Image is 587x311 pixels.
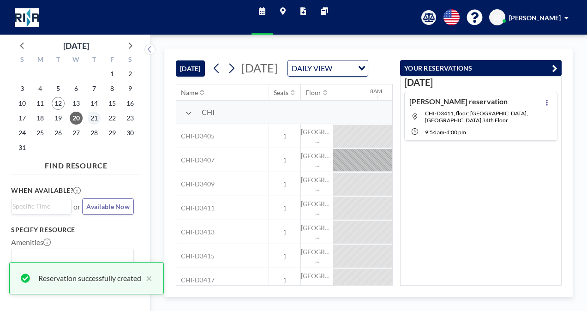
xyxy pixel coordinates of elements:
span: Sunday, August 3, 2025 [16,82,29,95]
span: Available Now [86,203,130,210]
span: Saturday, August 30, 2025 [124,126,137,139]
span: Friday, August 15, 2025 [106,97,119,110]
span: [GEOGRAPHIC_DATA], ... [301,248,333,264]
h4: FIND RESOURCE [11,157,141,170]
span: [PERSON_NAME] [509,14,561,22]
span: 9:54 AM [425,129,444,136]
span: DAILY VIEW [290,62,334,74]
span: Wednesday, August 6, 2025 [70,82,83,95]
span: Friday, August 1, 2025 [106,67,119,80]
span: CHI-D3409 [176,180,215,188]
span: Monday, August 4, 2025 [34,82,47,95]
span: Tuesday, August 5, 2025 [52,82,65,95]
span: - [444,129,446,136]
div: Search for option [12,249,133,265]
h4: [PERSON_NAME] reservation [409,97,508,106]
span: Thursday, August 28, 2025 [88,126,101,139]
span: Thursday, August 21, 2025 [88,112,101,125]
span: [GEOGRAPHIC_DATA], ... [301,176,333,192]
span: Friday, August 29, 2025 [106,126,119,139]
span: Wednesday, August 27, 2025 [70,126,83,139]
div: S [121,54,139,66]
div: S [13,54,31,66]
span: CHI-D3411 [176,204,215,212]
span: Sunday, August 17, 2025 [16,112,29,125]
img: organization-logo [15,8,39,27]
span: [GEOGRAPHIC_DATA], ... [301,272,333,288]
span: or [73,202,80,211]
span: Monday, August 11, 2025 [34,97,47,110]
span: Thursday, August 7, 2025 [88,82,101,95]
div: [DATE] [63,39,89,52]
span: Monday, August 25, 2025 [34,126,47,139]
button: Available Now [82,198,134,215]
span: [DATE] [241,61,278,75]
span: 4:00 PM [446,129,466,136]
span: Sunday, August 31, 2025 [16,141,29,154]
button: close [141,273,152,284]
span: 1 [269,180,300,188]
button: YOUR RESERVATIONS [400,60,562,76]
span: Friday, August 8, 2025 [106,82,119,95]
span: Saturday, August 9, 2025 [124,82,137,95]
span: [GEOGRAPHIC_DATA], ... [301,224,333,240]
div: Seats [274,89,288,97]
span: Friday, August 22, 2025 [106,112,119,125]
div: Name [181,89,198,97]
div: 8AM [370,88,382,95]
span: 1 [269,156,300,164]
h3: [DATE] [404,77,557,88]
span: [GEOGRAPHIC_DATA], ... [301,200,333,216]
div: T [85,54,103,66]
span: 1 [269,252,300,260]
span: CHI-D3405 [176,132,215,140]
span: Tuesday, August 19, 2025 [52,112,65,125]
div: W [67,54,85,66]
input: Search for option [335,62,353,74]
div: Reservation successfully created [38,273,141,284]
span: Thursday, August 14, 2025 [88,97,101,110]
span: CHI-D3415 [176,252,215,260]
div: Search for option [12,199,71,213]
span: CHI-D3417 [176,276,215,284]
span: Monday, August 18, 2025 [34,112,47,125]
h3: Specify resource [11,226,134,234]
span: 1 [269,276,300,284]
span: Tuesday, August 26, 2025 [52,126,65,139]
span: Saturday, August 16, 2025 [124,97,137,110]
span: 1 [269,132,300,140]
span: [GEOGRAPHIC_DATA], ... [301,128,333,144]
span: [GEOGRAPHIC_DATA], ... [301,152,333,168]
input: Search for option [12,251,128,263]
span: Saturday, August 23, 2025 [124,112,137,125]
div: T [49,54,67,66]
span: SB [493,13,501,22]
span: Tuesday, August 12, 2025 [52,97,65,110]
span: CHI-D3411, floor: Chicago, IL 34th Floor [425,110,528,124]
span: CHI-D3413 [176,228,215,236]
div: Search for option [288,60,368,76]
span: Sunday, August 10, 2025 [16,97,29,110]
span: Saturday, August 2, 2025 [124,67,137,80]
div: F [103,54,121,66]
span: 1 [269,228,300,236]
span: CHI [202,108,215,117]
span: CHI-D3407 [176,156,215,164]
span: Wednesday, August 20, 2025 [70,112,83,125]
button: [DATE] [176,60,205,77]
div: Floor [305,89,321,97]
span: 1 [269,204,300,212]
div: M [31,54,49,66]
span: Wednesday, August 13, 2025 [70,97,83,110]
label: Amenities [11,238,51,247]
span: Sunday, August 24, 2025 [16,126,29,139]
input: Search for option [12,201,66,211]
